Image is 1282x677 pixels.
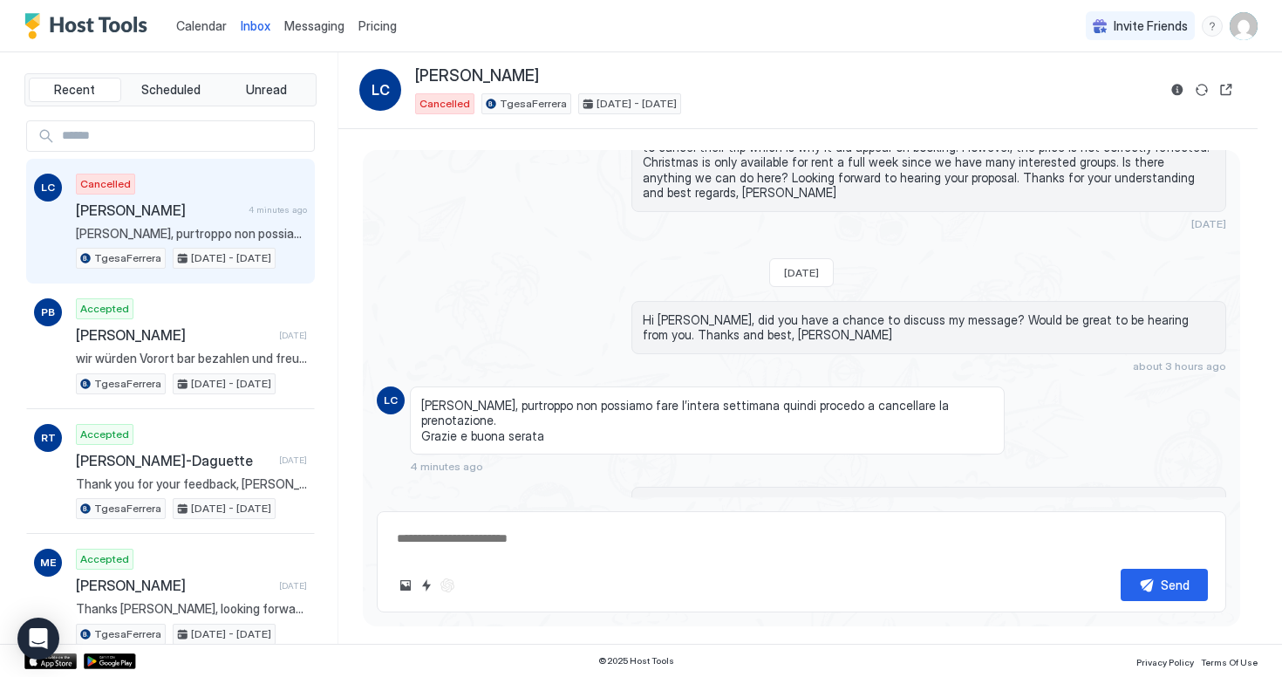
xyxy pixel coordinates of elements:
span: [DATE] - [DATE] [191,501,271,516]
span: [DATE] [1191,217,1226,230]
span: Accepted [80,427,129,442]
span: © 2025 Host Tools [598,655,674,667]
button: Open reservation [1216,79,1237,100]
div: Send [1161,576,1190,594]
span: [DATE] [279,580,307,592]
span: [PERSON_NAME], purtroppo non possiamo fare l’intera settimana quindi procedo a cancellare la pren... [421,398,993,444]
span: Inbox [241,18,270,33]
a: Calendar [176,17,227,35]
span: [DATE] [279,330,307,341]
span: [PERSON_NAME] [76,202,242,219]
div: menu [1202,16,1223,37]
a: Terms Of Use [1201,652,1258,670]
span: Cancelled [80,176,131,192]
div: Open Intercom Messenger [17,618,59,660]
button: Quick reply [416,575,437,596]
span: Invite Friends [1114,18,1188,34]
button: Recent [29,78,121,102]
a: Privacy Policy [1136,652,1194,670]
span: Hi [PERSON_NAME], thanks for your interest in our house for spending Christmas. Another group had... [643,124,1215,201]
span: TgesaFerrera [500,96,567,112]
button: Upload image [395,575,416,596]
span: Unread [246,82,287,98]
span: PB [41,304,55,320]
button: Sync reservation [1191,79,1212,100]
span: Terms Of Use [1201,657,1258,667]
span: TgesaFerrera [94,376,161,392]
a: Google Play Store [84,653,136,669]
input: Input Field [55,121,314,151]
span: Calendar [176,18,227,33]
span: [DATE] - [DATE] [191,626,271,642]
span: Accepted [80,551,129,567]
span: TgesaFerrera [94,626,161,642]
span: [DATE] [784,266,819,279]
span: [DATE] [279,455,307,466]
span: 4 minutes ago [410,460,483,473]
span: [PERSON_NAME] [76,577,272,594]
div: tab-group [24,73,317,106]
span: Privacy Policy [1136,657,1194,667]
span: Scheduled [141,82,201,98]
span: Pricing [358,18,397,34]
span: about 3 hours ago [1133,359,1226,373]
span: Hi [PERSON_NAME], did you have a chance to discuss my message? Would be great to be hearing from ... [643,312,1215,343]
span: Accepted [80,301,129,317]
span: Recent [54,82,95,98]
a: App Store [24,653,77,669]
span: TgesaFerrera [94,501,161,516]
div: User profile [1230,12,1258,40]
span: [PERSON_NAME] [76,326,272,344]
span: TgesaFerrera [94,250,161,266]
span: LC [41,180,55,195]
span: LC [384,393,398,408]
a: Host Tools Logo [24,13,155,39]
span: RT [41,430,56,446]
button: Reservation information [1167,79,1188,100]
span: Thanks [PERSON_NAME], looking forward! [76,601,307,617]
span: LC [372,79,390,100]
span: [PERSON_NAME]-Daguette [76,452,272,469]
span: [DATE] - [DATE] [597,96,677,112]
span: Messaging [284,18,344,33]
a: Messaging [284,17,344,35]
span: ME [40,555,56,571]
span: 4 minutes ago [249,204,307,215]
a: Inbox [241,17,270,35]
span: Thank you for your feedback, [PERSON_NAME]. We're glad to hear you enjoyed your stay and had a wo... [76,476,307,492]
span: [DATE] - [DATE] [191,250,271,266]
span: [PERSON_NAME] [415,66,539,86]
button: Unread [220,78,312,102]
span: Cancelled [419,96,470,112]
span: [PERSON_NAME], purtroppo non possiamo fare l’intera settimana quindi procedo a cancellare la pren... [76,226,307,242]
button: Send [1121,569,1208,601]
span: [DATE] - [DATE] [191,376,271,392]
span: wir würden Vorort bar bezahlen und freuen uns auf andere [PERSON_NAME], die Großeltern meines [PE... [76,351,307,366]
button: Scheduled [125,78,217,102]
